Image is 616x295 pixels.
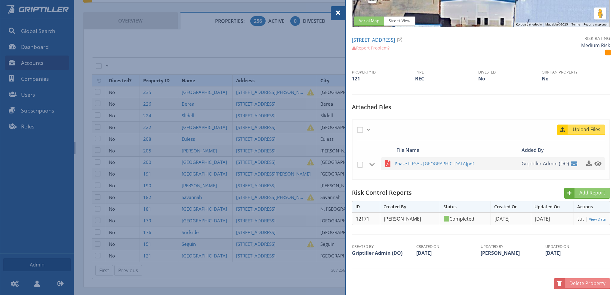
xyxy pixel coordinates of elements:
[352,249,415,257] td: Griptiller Admin (DO)
[557,125,605,135] a: Upload Files
[395,160,506,167] span: Phase II ESA - [GEOGRAPHIC_DATA]pdf
[531,212,574,225] td: [DATE]
[522,157,569,170] span: Griptiller Admin (DO)
[478,69,541,75] th: Divested
[415,75,424,82] span: REC
[352,244,415,249] th: Created By
[352,45,390,51] a: Report Problem?
[416,244,479,249] th: Created On
[545,23,568,26] span: Map data ©2025
[577,217,584,222] a: Edit
[594,8,606,20] button: Drag Pegman onto the map to open Street View
[581,42,610,49] span: Medium Risk
[534,203,571,210] div: Updated On
[356,215,369,222] a: 12171
[542,75,549,82] span: No
[585,215,588,222] span: |
[571,23,580,26] a: Terms (opens in new tab)
[354,17,384,26] span: Aerial Map
[478,75,485,82] span: No
[481,249,544,257] td: [PERSON_NAME]
[575,189,610,196] span: Add Report
[520,146,565,154] div: Added By
[352,188,412,197] span: Risk Control Reports
[516,23,542,27] button: Keyboard shortcuts
[356,203,377,210] div: ID
[481,244,544,249] th: Updated By
[352,104,610,115] h5: Attached Files
[352,37,405,43] a: [STREET_ADDRESS]
[566,280,610,287] span: Delete Property
[589,217,606,222] a: View Data
[380,212,440,225] td: [PERSON_NAME]
[568,126,605,133] span: Upload Files
[584,23,608,26] a: Report a map error
[545,244,608,249] th: Updated On
[494,203,528,210] div: Created On
[352,75,360,82] span: 121
[416,249,479,257] td: [DATE]
[415,69,478,75] th: Type
[383,203,436,210] div: Created By
[577,203,606,210] div: Actions
[384,17,415,26] span: Street View
[395,160,520,167] a: Phase II ESA - [GEOGRAPHIC_DATA]pdf
[352,69,415,75] th: Property ID
[545,249,608,257] td: [DATE]
[593,158,600,169] a: Click to preview this file
[395,146,520,154] div: File Name
[564,188,610,199] a: Add Report
[440,212,491,225] td: Completed
[542,69,605,75] th: Orphan Property
[443,203,487,210] div: Status
[573,35,610,42] div: Risk Rating
[491,212,531,225] td: [DATE]
[554,278,610,289] a: Delete Property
